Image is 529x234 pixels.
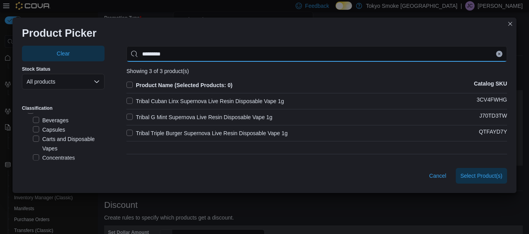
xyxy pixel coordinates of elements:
label: Carts and Disposable Vapes [33,134,105,153]
label: Stock Status [22,66,51,72]
p: J70TD3TW [479,113,507,122]
span: Clear [57,50,70,57]
label: Classification [22,105,52,111]
label: Beverages [33,116,69,125]
p: 3CV4FWHG [477,96,507,106]
p: QTFAYD7Y [479,129,507,138]
label: Capsules [33,125,65,134]
h1: Product Picker [22,27,97,39]
button: Clear input [496,51,502,57]
div: Showing 3 of 3 product(s) [126,68,507,74]
label: Product Name (Selected Products: 0) [126,80,233,90]
label: Tribal G Mint Supernova Live Resin Disposable Vape 1g [126,113,273,122]
button: All products [22,74,105,89]
p: Catalog SKU [474,80,507,90]
span: Cancel [429,172,446,180]
button: Select Product(s) [456,168,507,184]
label: Tribal Cuban Linx Supernova Live Resin Disposable Vape 1g [126,96,284,106]
label: Tribal Triple Burger Supernova Live Resin Disposable Vape 1g [126,129,288,138]
button: Closes this modal window [506,19,515,29]
label: Concentrates [33,153,75,163]
button: Cancel [426,168,450,184]
span: Select Product(s) [460,172,502,180]
button: Clear [22,46,105,61]
input: Use aria labels when no actual label is in use [126,46,507,62]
